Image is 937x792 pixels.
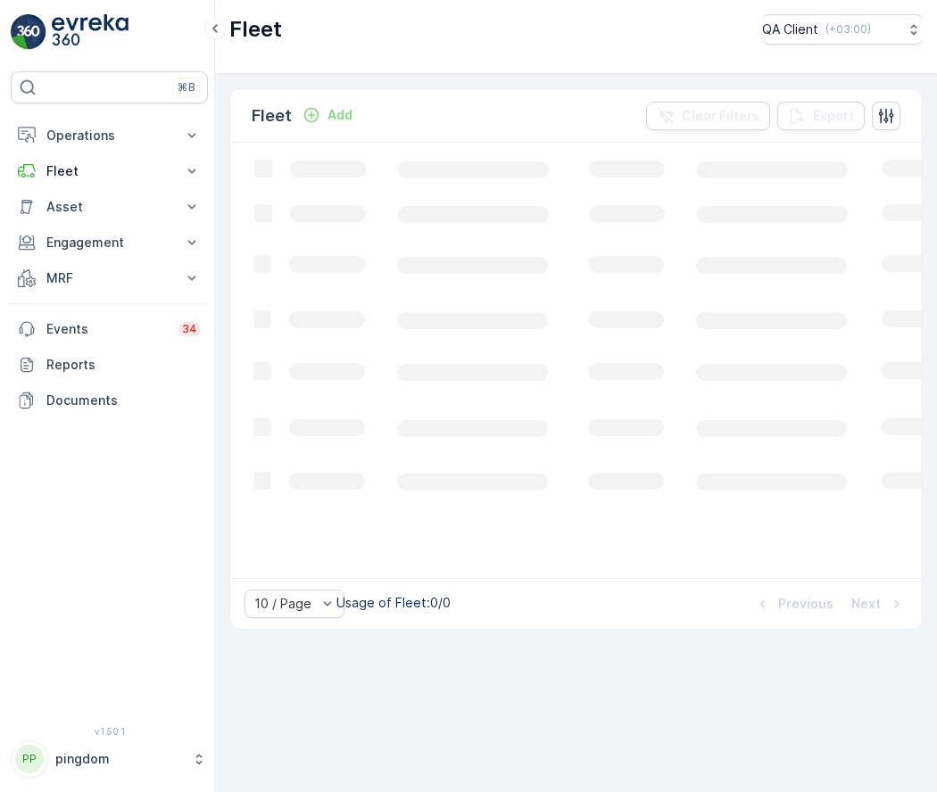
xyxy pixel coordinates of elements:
[646,102,770,130] button: Clear Filters
[336,594,451,612] p: Usage of Fleet : 0/0
[777,102,865,130] button: Export
[11,260,208,296] button: MRF
[328,106,352,124] p: Add
[11,153,208,189] button: Fleet
[46,269,172,287] p: MRF
[46,320,168,338] p: Events
[11,189,208,225] button: Asset
[11,225,208,260] button: Engagement
[762,14,923,45] button: QA Client(+03:00)
[295,104,360,126] button: Add
[55,750,183,768] p: pingdom
[11,347,208,383] a: Reports
[229,15,282,44] p: Fleet
[11,740,208,778] button: PPpingdom
[850,593,908,615] button: Next
[15,745,44,773] div: PP
[46,356,201,374] p: Reports
[178,80,195,95] p: ⌘B
[11,383,208,418] a: Documents
[11,14,46,50] img: logo
[825,22,871,37] p: ( +03:00 )
[252,103,292,128] p: Fleet
[46,234,172,252] p: Engagement
[182,322,197,336] p: 34
[682,107,759,125] p: Clear Filters
[52,14,129,50] img: logo_light-DOdMpM7g.png
[11,118,208,153] button: Operations
[762,21,818,38] p: QA Client
[11,311,208,347] a: Events34
[851,595,881,613] p: Next
[46,162,172,180] p: Fleet
[813,107,854,125] p: Export
[46,198,172,216] p: Asset
[751,593,835,615] button: Previous
[46,392,201,409] p: Documents
[46,127,172,144] p: Operations
[778,595,833,613] p: Previous
[11,726,208,737] span: v 1.50.1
